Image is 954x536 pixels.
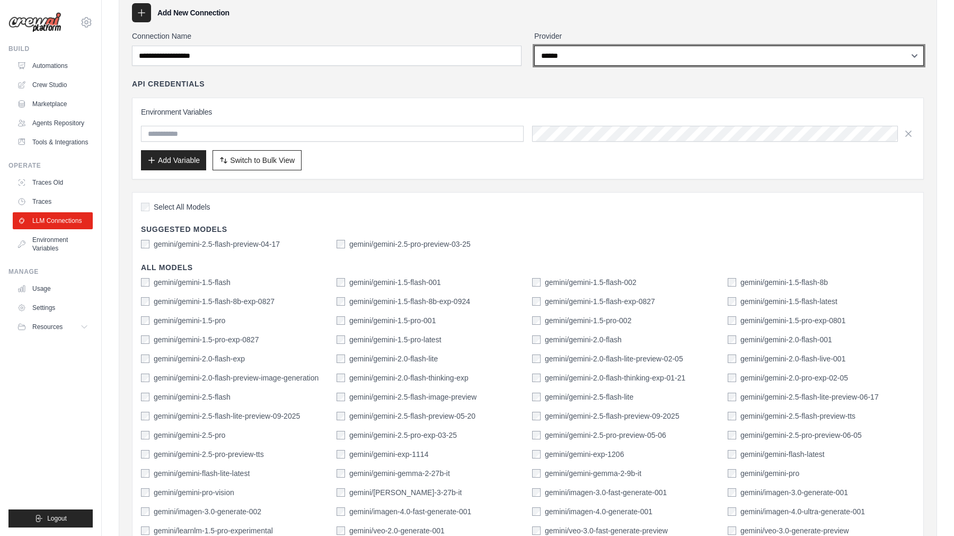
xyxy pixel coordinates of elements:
a: Traces [13,193,93,210]
input: gemini/gemini-1.5-pro-001 [337,316,345,325]
label: gemini/gemini-2.0-flash-preview-image-generation [154,373,319,383]
label: gemini/gemini-gemma-2-9b-it [545,468,641,479]
label: gemini/gemini-2.5-pro [154,430,225,440]
label: gemini/gemini-1.5-pro-latest [349,334,441,345]
label: gemini/gemini-pro-vision [154,487,234,498]
label: gemini/gemini-2.5-pro-preview-tts [154,449,264,460]
h4: API Credentials [132,79,205,89]
label: gemini/gemini-1.5-flash-8b-exp-0924 [349,296,470,307]
label: gemini/veo-3.0-generate-preview [740,525,849,536]
input: gemini/imagen-3.0-generate-002 [141,507,149,516]
input: gemini/veo-3.0-fast-generate-preview [532,526,541,535]
label: gemini/gemini-exp-1206 [545,449,624,460]
input: gemini/gemini-2.5-flash-lite [532,393,541,401]
label: gemini/gemini-2.0-flash-001 [740,334,832,345]
input: gemini/gemini-2.5-pro [141,431,149,439]
button: Logout [8,509,93,528]
label: gemini/gemini-1.5-pro-exp-0827 [154,334,259,345]
label: gemini/imagen-3.0-generate-001 [740,487,848,498]
span: Select All Models [154,202,210,212]
label: gemini/gemini-2.5-flash-lite-preview-09-2025 [154,411,300,421]
span: Switch to Bulk View [230,155,295,166]
label: gemini/gemini-1.5-flash-8b-exp-0827 [154,296,275,307]
input: gemini/imagen-3.0-fast-generate-001 [532,488,541,497]
input: gemini/gemini-1.5-pro-latest [337,335,345,344]
input: gemini/gemini-2.5-flash-preview-04-17 [141,240,149,248]
label: gemini/gemini-flash-lite-latest [154,468,250,479]
input: gemini/imagen-3.0-generate-001 [728,488,736,497]
div: Build [8,45,93,53]
input: gemini/gemini-1.5-pro-exp-0827 [141,335,149,344]
input: gemini/gemini-2.0-flash-lite [337,355,345,363]
label: gemini/gemini-flash-latest [740,449,825,460]
button: Add Variable [141,150,206,170]
h3: Add New Connection [157,7,229,18]
label: gemini/gemini-1.5-flash-002 [545,277,637,288]
input: gemini/gemini-exp-1114 [337,450,345,459]
label: gemini/gemini-2.0-flash-live-001 [740,353,845,364]
input: gemini/gemini-exp-1206 [532,450,541,459]
input: gemini/gemini-2.0-pro-exp-02-05 [728,374,736,382]
label: gemini/gemini-2.0-pro-exp-02-05 [740,373,848,383]
label: gemini/gemini-2.5-flash-preview-05-20 [349,411,475,421]
a: Automations [13,57,93,74]
button: Switch to Bulk View [213,150,302,170]
div: Manage [8,267,93,276]
input: Select All Models [141,203,149,211]
input: gemini/gemini-2.5-flash-preview-05-20 [337,412,345,420]
input: gemini/gemini-2.0-flash-thinking-exp [337,374,345,382]
input: gemini/gemini-1.5-flash-8b-exp-0827 [141,297,149,306]
label: gemini/gemini-2.5-flash-preview-09-2025 [545,411,679,421]
label: gemini/gemini-gemma-2-27b-it [349,468,450,479]
a: Settings [13,299,93,316]
h4: All Models [141,262,915,273]
a: Crew Studio [13,76,93,93]
label: gemini/gemini-1.5-flash [154,277,231,288]
input: gemini/gemini-2.0-flash-001 [728,335,736,344]
input: gemini/gemini-1.5-flash-exp-0827 [532,297,541,306]
a: Marketplace [13,96,93,113]
label: gemini/gemini-1.5-pro [154,315,225,326]
input: gemini/gemini-1.5-flash-002 [532,278,541,287]
input: gemini/gemini-2.0-flash [532,335,541,344]
label: gemini/gemini-1.5-pro-002 [545,315,631,326]
a: Traces Old [13,174,93,191]
input: gemini/gemini-1.5-flash-latest [728,297,736,306]
div: Operate [8,161,93,170]
label: gemini/gemini-2.0-flash-exp [154,353,245,364]
label: gemini/veo-3.0-fast-generate-preview [545,525,668,536]
input: gemini/gemini-1.5-flash [141,278,149,287]
input: gemini/gemini-2.0-flash-exp [141,355,149,363]
input: gemini/gemini-2.0-flash-live-001 [728,355,736,363]
label: gemini/gemini-1.5-flash-exp-0827 [545,296,655,307]
label: gemini/gemini-2.5-flash-preview-tts [740,411,855,421]
input: gemini/veo-2.0-generate-001 [337,526,345,535]
input: gemini/gemini-2.5-flash-preview-tts [728,412,736,420]
label: gemini/gemini-2.0-flash-lite-preview-02-05 [545,353,683,364]
input: gemini/gemini-1.5-pro [141,316,149,325]
img: Logo [8,12,61,33]
input: gemini/gemini-2.5-pro-exp-03-25 [337,431,345,439]
label: gemini/gemini-1.5-flash-8b [740,277,828,288]
span: Logout [47,514,67,523]
input: gemini/gemini-gemma-2-27b-it [337,469,345,478]
input: gemini/gemini-2.5-flash [141,393,149,401]
input: gemini/imagen-4.0-generate-001 [532,507,541,516]
a: Usage [13,280,93,297]
input: gemini/veo-3.0-generate-preview [728,526,736,535]
input: gemini/gemini-2.5-pro-preview-05-06 [532,431,541,439]
input: gemini/gemma-3-27b-it [337,488,345,497]
input: gemini/imagen-4.0-ultra-generate-001 [728,507,736,516]
label: gemini/imagen-3.0-fast-generate-001 [545,487,667,498]
label: gemini/gemini-2.0-flash-lite [349,353,438,364]
h4: Suggested Models [141,224,915,235]
input: gemini/gemini-2.0-flash-lite-preview-02-05 [532,355,541,363]
input: gemini/gemini-2.0-flash-thinking-exp-01-21 [532,374,541,382]
label: gemini/gemini-2.5-pro-preview-03-25 [349,239,471,249]
input: gemini/gemini-2.0-flash-preview-image-generation [141,374,149,382]
input: gemini/gemini-1.5-flash-8b-exp-0924 [337,297,345,306]
label: gemini/gemini-2.5-flash [154,392,231,402]
label: gemini/gemini-2.0-flash [545,334,622,345]
span: Resources [32,323,63,331]
label: gemini/gemini-2.5-flash-image-preview [349,392,476,402]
